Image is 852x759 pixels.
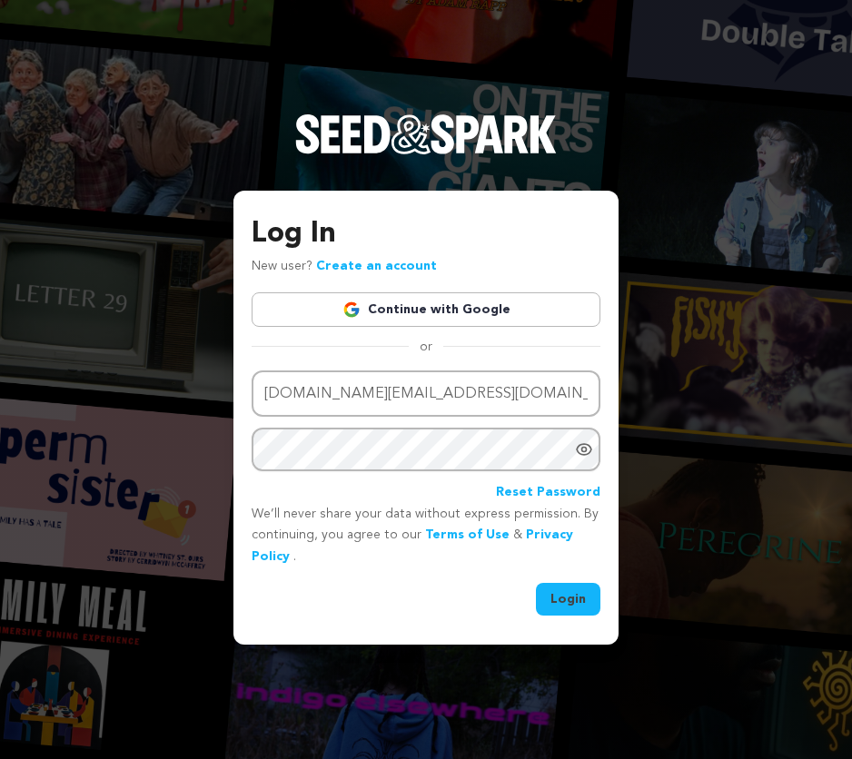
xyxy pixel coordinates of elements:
[252,256,437,278] p: New user?
[252,212,600,256] h3: Log In
[496,482,600,504] a: Reset Password
[342,301,361,319] img: Google logo
[295,114,557,154] img: Seed&Spark Logo
[575,440,593,458] a: Show password as plain text. Warning: this will display your password on the screen.
[252,504,600,568] p: We’ll never share your data without express permission. By continuing, you agree to our & .
[425,528,510,541] a: Terms of Use
[316,260,437,272] a: Create an account
[252,370,600,417] input: Email address
[252,292,600,327] a: Continue with Google
[409,338,443,356] span: or
[295,114,557,191] a: Seed&Spark Homepage
[536,583,600,616] button: Login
